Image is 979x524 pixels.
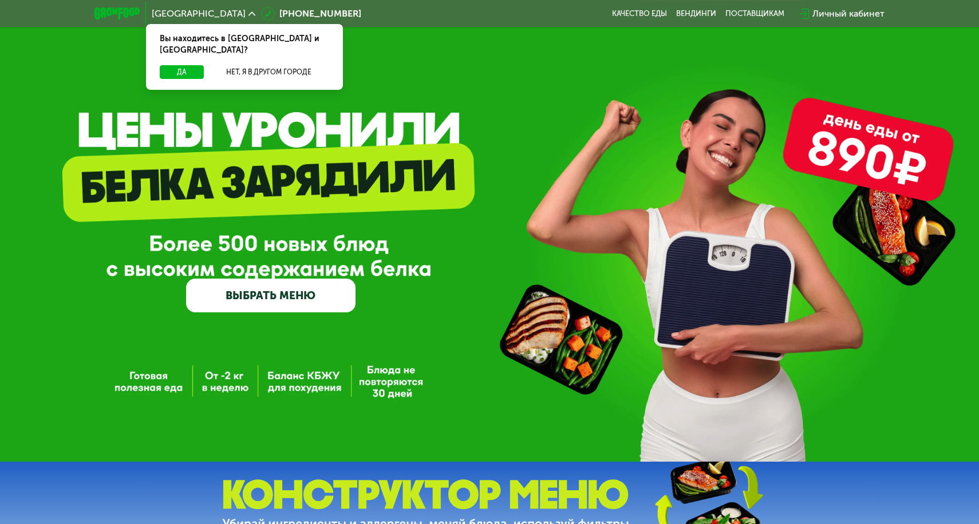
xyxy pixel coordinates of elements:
[612,9,667,18] a: Качество еды
[261,7,361,21] a: [PHONE_NUMBER]
[676,9,716,18] a: Вендинги
[146,24,343,65] div: Вы находитесь в [GEOGRAPHIC_DATA] и [GEOGRAPHIC_DATA]?
[208,65,329,79] button: Нет, я в другом городе
[186,279,356,312] a: ВЫБРАТЬ МЕНЮ
[725,9,784,18] div: поставщикам
[160,65,204,79] button: Да
[812,7,885,21] div: Личный кабинет
[152,9,246,18] span: [GEOGRAPHIC_DATA]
